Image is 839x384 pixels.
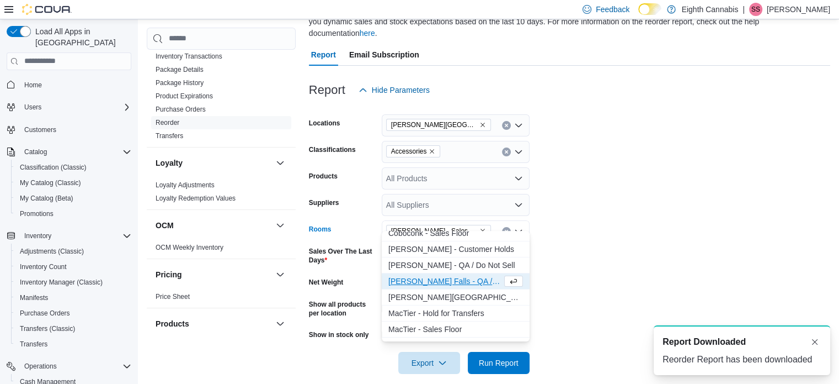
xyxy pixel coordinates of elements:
[20,340,47,349] span: Transfers
[386,145,441,157] span: Accessories
[11,175,136,191] button: My Catalog (Classic)
[24,103,41,112] span: Users
[354,79,434,101] button: Hide Parameters
[24,125,56,134] span: Customers
[2,228,136,244] button: Inventory
[20,145,131,159] span: Catalog
[742,3,745,16] p: |
[662,353,821,366] div: Reorder Report has been downloaded
[388,228,523,239] span: Coboconk - Sales Floor
[2,144,136,160] button: Catalog
[388,244,523,255] span: [PERSON_NAME] - Customer Holds
[20,78,46,92] a: Home
[681,3,738,16] p: Eighth Cannabis
[15,260,131,273] span: Inventory Count
[388,324,523,335] span: MacTier - Sales Floor
[382,306,530,322] button: MacTier - Hold for Transfers
[479,228,486,234] button: Remove Danforth - Sales Floor from selection in this group
[156,220,174,231] h3: OCM
[11,336,136,352] button: Transfers
[15,322,131,335] span: Transfers (Classic)
[386,119,491,131] span: Fenelon Falls
[15,207,131,220] span: Promotions
[309,145,356,154] label: Classifications
[15,192,131,205] span: My Catalog (Beta)
[156,92,213,100] a: Product Expirations
[147,241,296,259] div: OCM
[15,322,79,335] a: Transfers (Classic)
[20,309,70,318] span: Purchase Orders
[382,322,530,338] button: MacTier - Sales Floor
[15,176,131,190] span: My Catalog (Classic)
[20,229,131,243] span: Inventory
[309,83,345,97] h3: Report
[382,273,530,290] button: Fenelon Falls - QA / Do Not Sell
[309,172,338,181] label: Products
[15,161,131,174] span: Classification (Classic)
[11,321,136,336] button: Transfers (Classic)
[15,291,52,304] a: Manifests
[274,317,287,330] button: Products
[156,220,271,231] button: OCM
[11,206,136,222] button: Promotions
[20,360,131,373] span: Operations
[2,77,136,93] button: Home
[311,44,336,66] span: Report
[638,3,661,15] input: Dark Mode
[514,201,523,209] button: Open list of options
[20,101,131,114] span: Users
[382,338,530,354] button: Minden - Back Room
[360,29,375,38] a: here
[15,192,78,205] a: My Catalog (Beta)
[388,308,523,319] span: MacTier - Hold for Transfers
[11,306,136,321] button: Purchase Orders
[502,121,511,130] button: Clear input
[20,324,75,333] span: Transfers (Classic)
[156,132,183,140] a: Transfers
[382,290,530,306] button: Fenelon Falls - Sales Floor
[15,245,131,258] span: Adjustments (Classic)
[20,293,48,302] span: Manifests
[156,118,179,127] span: Reorder
[22,4,72,15] img: Cova
[274,219,287,232] button: OCM
[15,276,131,289] span: Inventory Manager (Classic)
[11,275,136,290] button: Inventory Manager (Classic)
[468,352,530,374] button: Run Report
[502,148,511,156] button: Clear input
[309,300,377,318] label: Show all products per location
[24,362,57,371] span: Operations
[386,225,491,237] span: Danforth - Sales Floor
[24,81,42,90] span: Home
[20,123,131,136] span: Customers
[391,225,477,236] span: [PERSON_NAME] - Sales Floor
[388,340,523,351] span: Minden - Back Room
[156,66,204,73] a: Package Details
[274,268,287,281] button: Pricing
[156,119,179,127] a: Reorder
[20,101,46,114] button: Users
[391,146,427,157] span: Accessories
[662,335,821,349] div: Notification
[15,291,131,304] span: Manifests
[2,122,136,138] button: Customers
[372,85,430,96] span: Hide Parameters
[11,259,136,275] button: Inventory Count
[502,227,511,236] button: Clear input
[808,335,821,349] button: Dismiss toast
[156,194,236,202] a: Loyalty Redemption Values
[274,156,287,170] button: Loyalty
[15,338,131,351] span: Transfers
[309,247,377,265] label: Sales Over The Last Days
[156,181,215,189] a: Loyalty Adjustments
[767,3,830,16] p: [PERSON_NAME]
[309,198,339,207] label: Suppliers
[15,338,52,351] a: Transfers
[20,145,51,159] button: Catalog
[20,163,87,172] span: Classification (Classic)
[398,352,460,374] button: Export
[156,52,222,61] span: Inventory Transactions
[31,26,131,48] span: Load All Apps in [GEOGRAPHIC_DATA]
[382,241,530,257] button: Danforth - Customer Holds
[20,262,67,271] span: Inventory Count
